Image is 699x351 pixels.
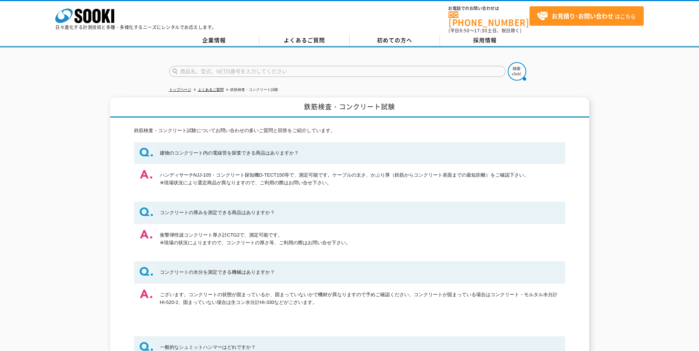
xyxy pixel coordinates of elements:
[440,35,530,46] a: 採用情報
[448,27,521,34] span: (平日 ～ 土日、祝日除く)
[474,27,487,34] span: 17:30
[169,35,259,46] a: 企業情報
[134,224,565,254] dd: 衝撃弾性波コンクリート厚さ計CTG2で、測定可能です。 ※現場の状況によりますので、コンクリートの厚さ等、ご利用の際はお問い合せ下さい。
[134,261,565,284] dt: コンクリートの水分を測定できる機械はありますか？
[377,36,412,44] span: 初めての方へ
[134,127,565,135] p: 鉄筋検査・コンクリート試験についてお問い合わせの多いご質問と回答をご紹介しています。
[530,6,644,26] a: お見積り･お問い合わせはこちら
[259,35,350,46] a: よくあるご質問
[169,66,506,77] input: 商品名、型式、NETIS番号を入力してください
[537,11,636,22] span: はこちら
[110,97,589,118] h1: 鉄筋検査・コンクリート試験
[350,35,440,46] a: 初めての方へ
[448,6,530,11] span: お電話でのお問い合わせは
[225,86,278,94] li: 鉄筋検査・コンクリート試験
[508,62,526,81] img: btn_search.png
[169,88,191,92] a: トップページ
[134,142,565,164] dt: 建物のコンクリート内の電線管を探査できる商品はありますか？
[134,202,565,224] dt: コンクリートの厚みを測定できる商品はありますか？
[134,284,565,329] dd: ございます。コンクリートの状態が固まっているか、固まっていないかで機材が異なりますので予めご確認ください。コンクリートが固まっている場合はコンクリート・モルタル水分計HI-520-2、固まってい...
[448,11,530,26] a: [PHONE_NUMBER]
[55,25,217,29] p: 日々進化する計測技術と多種・多様化するニーズにレンタルでお応えします。
[134,164,565,194] dd: ハンディサーチNJJ-105・コンクリート探知機D-TECT150等で、測定可能です。ケーブルの太さ、かぶり厚（鉄筋からコンクリート表面までの最短距離）をご確認下さい。 ※現場状況により選定商品...
[198,88,224,92] a: よくあるご質問
[552,11,614,20] strong: お見積り･お問い合わせ
[459,27,470,34] span: 8:50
